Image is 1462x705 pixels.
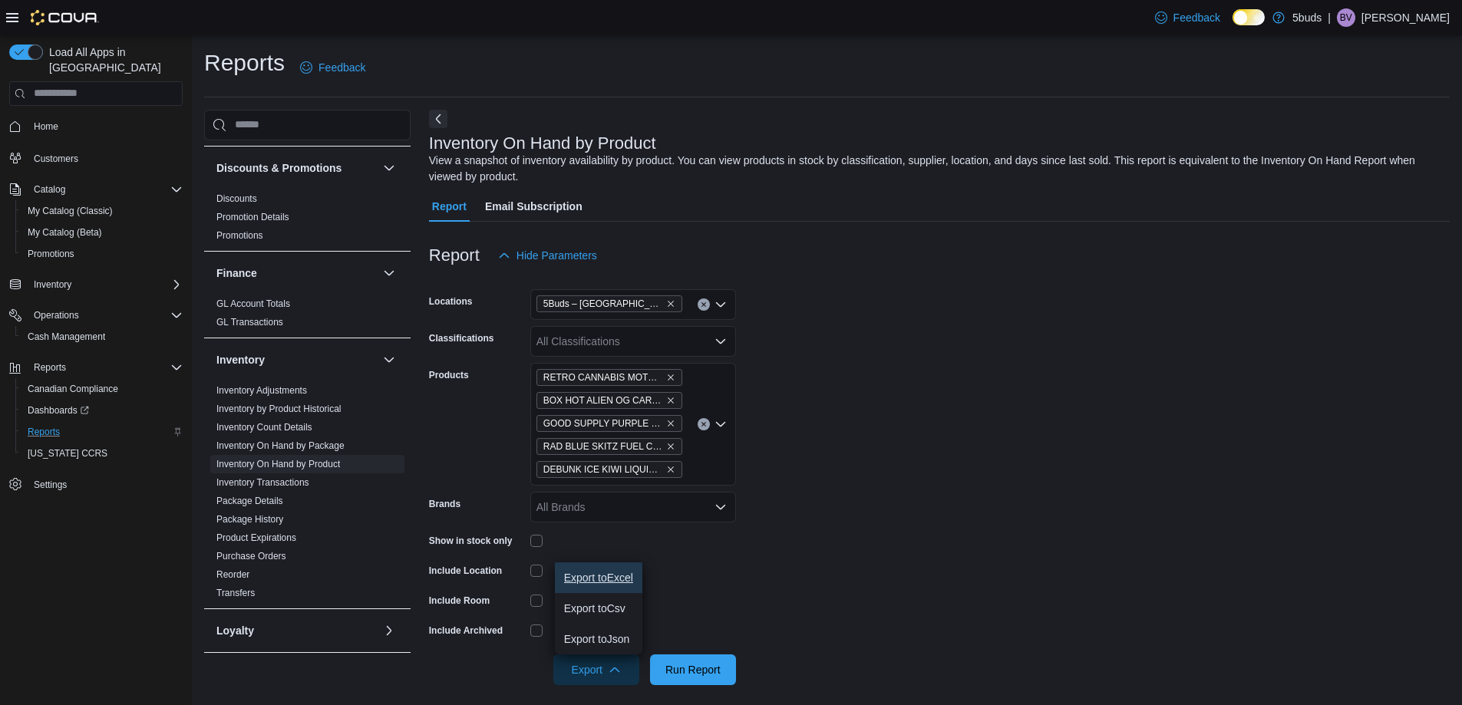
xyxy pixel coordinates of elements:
h1: Reports [204,48,285,78]
span: GL Transactions [216,316,283,328]
span: Cash Management [21,328,183,346]
span: RETRO CANNABIS MOTHER OF BERRIES HONEY OIL CART 1ML [543,370,663,385]
span: 5Buds – [GEOGRAPHIC_DATA] [543,296,663,311]
button: Customers [3,147,189,169]
button: Finance [380,264,398,282]
a: Cash Management [21,328,111,346]
span: RAD BLUE SKITZ FUEL CELL CART 1ML [536,438,682,455]
span: BOX HOT ALIEN OG CART 1.2ML [536,392,682,409]
a: Inventory by Product Historical [216,404,342,414]
a: Reports [21,423,66,441]
button: Open list of options [714,298,727,311]
button: Hide Parameters [492,240,603,271]
a: Canadian Compliance [21,380,124,398]
img: Cova [31,10,99,25]
button: [US_STATE] CCRS [15,443,189,464]
span: Promotions [21,245,183,263]
button: Clear input [698,298,710,311]
label: Include Location [429,565,502,577]
button: Next [429,110,447,128]
h3: Discounts & Promotions [216,160,342,176]
span: Catalog [34,183,65,196]
button: Remove RETRO CANNABIS MOTHER OF BERRIES HONEY OIL CART 1ML from selection in this group [666,373,675,382]
span: Package History [216,513,283,525]
a: Promotion Details [216,212,289,222]
span: My Catalog (Beta) [21,223,183,242]
a: Dashboards [15,400,189,421]
span: Inventory Transactions [216,476,309,489]
span: Dashboards [21,401,183,420]
button: OCM [216,667,377,682]
span: Customers [28,148,183,167]
span: Package Details [216,495,283,507]
a: Package History [216,514,283,525]
span: Dashboards [28,404,89,417]
span: Transfers [216,587,255,599]
button: My Catalog (Beta) [15,222,189,243]
span: Settings [28,475,183,494]
button: Remove GOOD SUPPLY PURPLE MONKEY CART 1ML from selection in this group [666,419,675,428]
input: Dark Mode [1233,9,1265,25]
span: Export to Csv [564,602,633,614]
a: Home [28,117,64,136]
button: Finance [216,265,377,281]
a: Discounts [216,193,257,204]
div: View a snapshot of inventory availability by product. You can view products in stock by classific... [429,153,1442,185]
span: Report [432,191,467,222]
button: Settings [3,473,189,496]
p: [PERSON_NAME] [1361,8,1450,27]
span: Operations [28,306,183,324]
button: Export toCsv [555,593,642,624]
button: Catalog [3,179,189,200]
span: GOOD SUPPLY PURPLE MONKEY CART 1ML [536,415,682,432]
span: Inventory On Hand by Package [216,440,345,452]
button: Open list of options [714,501,727,513]
button: Open list of options [714,335,727,348]
h3: Report [429,246,480,265]
p: 5buds [1292,8,1322,27]
span: Inventory by Product Historical [216,403,342,415]
span: BOX HOT ALIEN OG CART 1.2ML [543,393,663,408]
span: DEBUNK ICE KIWI LIQUID DIAMOND CART 1ML [536,461,682,478]
div: Discounts & Promotions [204,189,411,251]
a: Inventory Adjustments [216,385,307,396]
span: Inventory Count Details [216,421,312,433]
span: RETRO CANNABIS MOTHER OF BERRIES HONEY OIL CART 1ML [536,369,682,386]
label: Products [429,369,469,381]
nav: Complex example [9,109,183,535]
button: Export [553,654,639,685]
span: Promotion Details [216,211,289,223]
span: My Catalog (Classic) [28,205,113,217]
span: Operations [34,309,79,321]
a: GL Account Totals [216,298,290,309]
button: Loyalty [216,623,377,638]
button: Export toJson [555,624,642,654]
label: Include Archived [429,624,503,637]
a: Customers [28,150,84,168]
h3: OCM [216,667,242,682]
a: My Catalog (Classic) [21,202,119,220]
a: Feedback [1149,2,1226,33]
span: Hide Parameters [516,248,597,263]
span: Run Report [665,662,721,677]
span: Home [28,117,183,136]
span: Promotions [28,248,74,260]
button: Open list of options [714,418,727,430]
span: Reorder [216,568,249,581]
span: Reports [34,361,66,374]
span: Settings [34,479,67,491]
div: Brandon Venne [1337,8,1355,27]
button: Run Report [650,654,736,685]
a: Transfers [216,588,255,598]
span: Reports [28,426,60,438]
button: Inventory [216,352,377,367]
a: Package Details [216,496,283,506]
button: Canadian Compliance [15,378,189,400]
button: Inventory [380,351,398,369]
button: Discounts & Promotions [216,160,377,176]
h3: Finance [216,265,257,281]
button: Remove DEBUNK ICE KIWI LIQUID DIAMOND CART 1ML from selection in this group [666,465,675,474]
span: [US_STATE] CCRS [28,447,107,460]
span: Inventory [28,275,183,294]
button: Operations [3,305,189,326]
